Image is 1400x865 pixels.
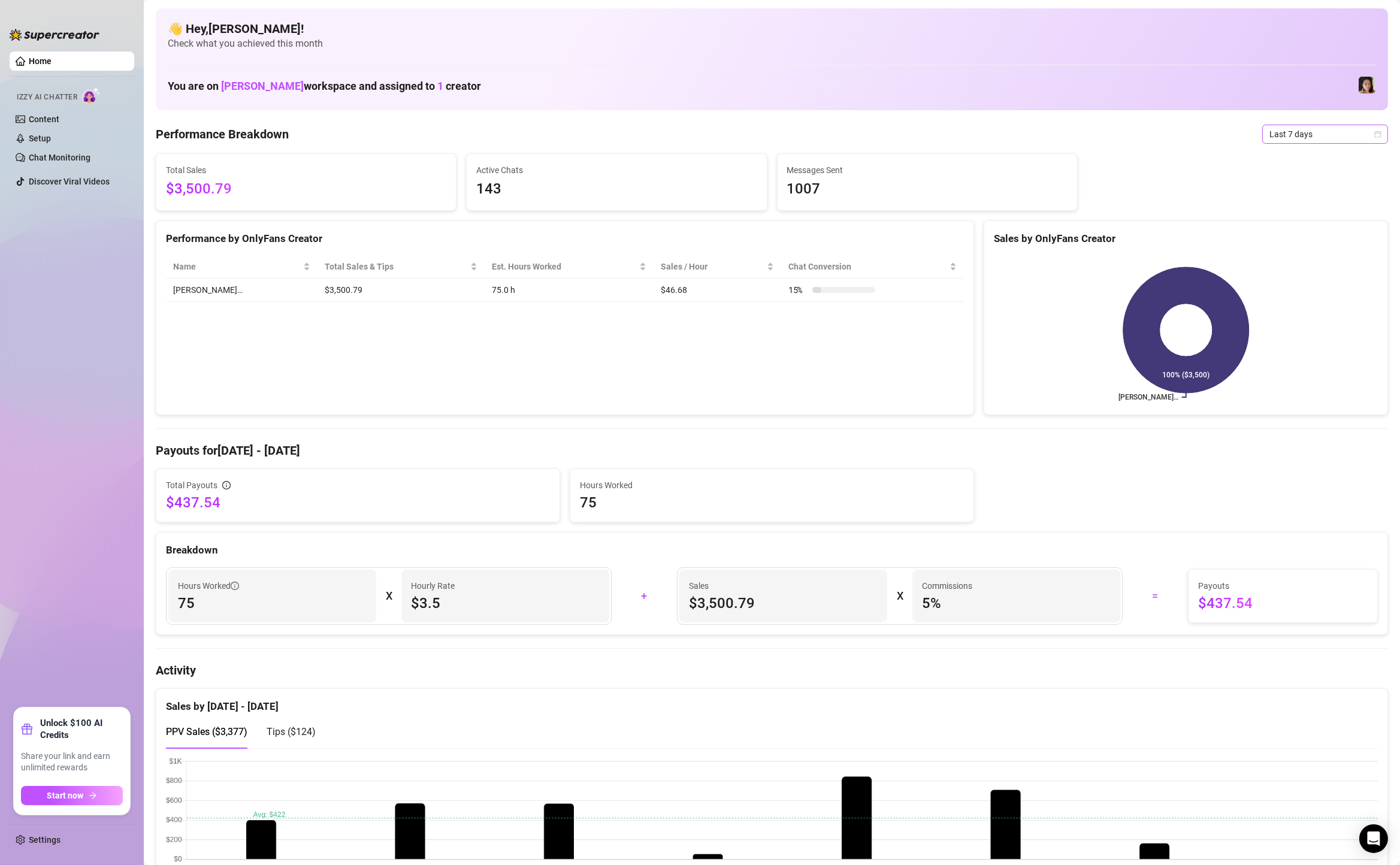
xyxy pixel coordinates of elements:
[661,260,764,273] span: Sales / Hour
[781,255,964,279] th: Chat Conversion
[173,260,301,273] span: Name
[1269,125,1381,143] span: Last 7 days
[156,662,1388,679] h4: Activity
[166,726,247,737] span: PPV Sales ( $3,377 )
[689,579,878,592] span: Sales
[411,579,455,592] article: Hourly Rate
[178,579,239,592] span: Hours Worked
[267,726,316,737] span: Tips ( $124 )
[437,80,443,92] span: 1
[325,260,468,273] span: Total Sales & Tips
[166,479,217,492] span: Total Payouts
[21,751,123,774] span: Share your link and earn unlimited rewards
[231,582,239,590] span: info-circle
[166,279,318,302] td: [PERSON_NAME]…
[21,723,33,735] span: gift
[1118,393,1178,401] text: [PERSON_NAME]…
[40,717,123,741] strong: Unlock $100 AI Credits
[29,114,59,124] a: Content
[580,493,964,512] span: 75
[166,493,550,512] span: $437.54
[689,594,878,613] span: $3,500.79
[82,87,101,104] img: AI Chatter
[156,126,289,143] h4: Performance Breakdown
[788,283,808,297] span: 15 %
[156,442,1388,459] h4: Payouts for [DATE] - [DATE]
[1198,579,1368,592] span: Payouts
[17,92,77,103] span: Izzy AI Chatter
[166,689,1378,715] div: Sales by [DATE] - [DATE]
[29,56,52,66] a: Home
[654,255,781,279] th: Sales / Hour
[168,80,481,93] h1: You are on workspace and assigned to creator
[89,791,97,800] span: arrow-right
[787,178,1068,201] span: 1007
[222,481,231,489] span: info-circle
[166,255,318,279] th: Name
[168,20,1376,37] h4: 👋 Hey, [PERSON_NAME] !
[476,178,757,201] span: 143
[168,37,1376,50] span: Check what you achieved this month
[29,835,61,845] a: Settings
[1198,594,1368,613] span: $437.54
[654,279,781,302] td: $46.68
[318,279,485,302] td: $3,500.79
[411,594,600,613] span: $3.5
[476,164,757,177] span: Active Chats
[619,586,670,606] div: +
[788,260,947,273] span: Chat Conversion
[47,791,84,800] span: Start now
[178,594,367,613] span: 75
[29,134,51,143] a: Setup
[10,29,99,41] img: logo-BBDzfeDw.svg
[29,177,110,186] a: Discover Viral Videos
[166,542,1378,558] div: Breakdown
[492,260,637,273] div: Est. Hours Worked
[1130,586,1181,606] div: =
[221,80,304,92] span: [PERSON_NAME]
[166,164,446,177] span: Total Sales
[897,586,903,606] div: X
[1359,77,1375,93] img: Luna
[386,586,392,606] div: X
[166,178,446,201] span: $3,500.79
[29,153,90,162] a: Chat Monitoring
[485,279,654,302] td: 75.0 h
[580,479,964,492] span: Hours Worked
[1359,824,1388,853] div: Open Intercom Messenger
[922,579,972,592] article: Commissions
[1374,131,1381,138] span: calendar
[787,164,1068,177] span: Messages Sent
[318,255,485,279] th: Total Sales & Tips
[166,231,964,247] div: Performance by OnlyFans Creator
[21,786,123,805] button: Start nowarrow-right
[994,231,1378,247] div: Sales by OnlyFans Creator
[922,594,1111,613] span: 5 %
